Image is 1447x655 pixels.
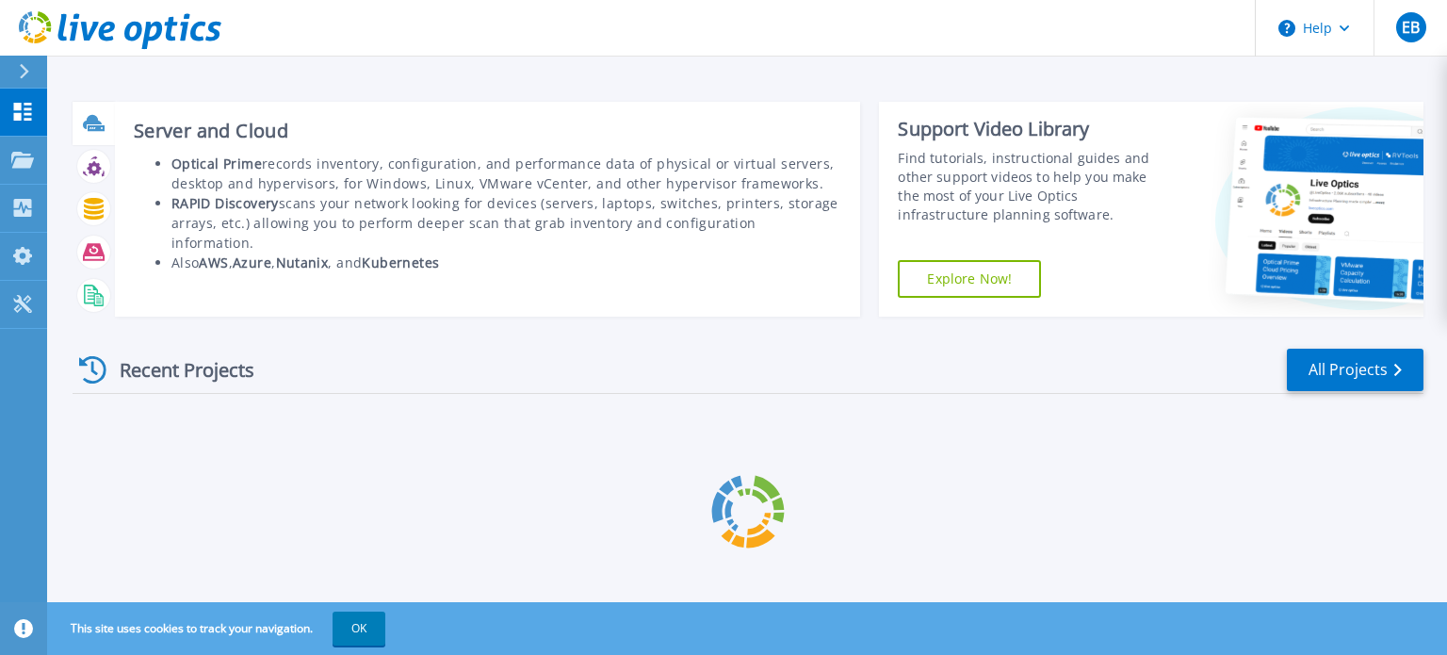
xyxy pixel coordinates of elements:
b: Optical Prime [171,155,262,172]
span: EB [1402,20,1420,35]
div: Find tutorials, instructional guides and other support videos to help you make the most of your L... [898,149,1171,224]
b: Kubernetes [362,254,439,271]
li: records inventory, configuration, and performance data of physical or virtual servers, desktop an... [171,154,842,193]
button: OK [333,612,385,646]
div: Support Video Library [898,117,1171,141]
b: RAPID Discovery [171,194,279,212]
a: Explore Now! [898,260,1041,298]
span: This site uses cookies to track your navigation. [52,612,385,646]
li: Also , , , and [171,253,842,272]
li: scans your network looking for devices (servers, laptops, switches, printers, storage arrays, etc... [171,193,842,253]
b: Azure [233,254,271,271]
div: Recent Projects [73,347,280,393]
h3: Server and Cloud [134,121,842,141]
b: Nutanix [276,254,329,271]
b: AWS [199,254,228,271]
a: All Projects [1287,349,1423,391]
